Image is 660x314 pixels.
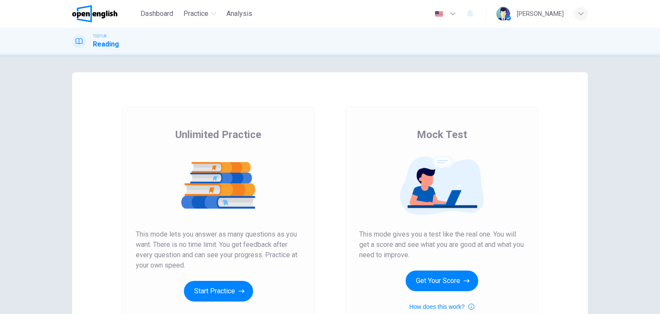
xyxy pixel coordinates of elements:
[406,271,478,291] button: Get Your Score
[496,7,510,21] img: Profile picture
[434,11,444,17] img: en
[175,128,261,142] span: Unlimited Practice
[517,9,564,19] div: [PERSON_NAME]
[226,9,252,19] span: Analysis
[72,5,117,22] img: OpenEnglish logo
[72,5,137,22] a: OpenEnglish logo
[417,128,467,142] span: Mock Test
[183,9,208,19] span: Practice
[93,39,119,49] h1: Reading
[93,33,107,39] span: TOEFL®
[136,229,301,271] span: This mode lets you answer as many questions as you want. There is no time limit. You get feedback...
[137,6,177,22] button: Dashboard
[141,9,173,19] span: Dashboard
[409,302,474,312] button: How does this work?
[180,6,220,22] button: Practice
[184,281,253,302] button: Start Practice
[223,6,256,22] button: Analysis
[359,229,524,260] span: This mode gives you a test like the real one. You will get a score and see what you are good at a...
